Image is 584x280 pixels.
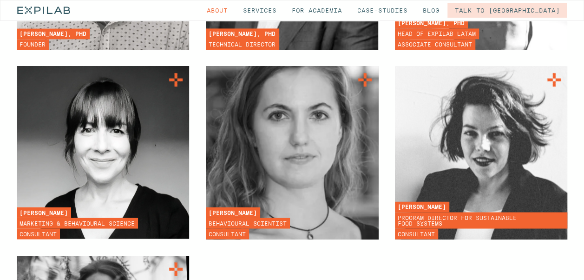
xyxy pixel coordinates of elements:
[206,228,249,239] div: Consultant
[17,218,138,228] div: Marketing & Behavioural Science
[350,3,415,18] a: Case-studies
[206,28,279,39] div: [PERSON_NAME], PhD
[395,228,438,239] div: Consultant
[17,207,71,218] div: [PERSON_NAME]
[206,218,290,228] div: Behavioural Scientist
[284,3,349,18] a: for Academia
[236,3,284,18] a: Services
[395,201,449,212] div: [PERSON_NAME]
[206,39,279,50] div: Technical Director
[395,212,567,228] div: Program Director for Sustainable Food Systems
[17,66,189,239] img: Inma Santana
[395,39,475,50] div: Associate Consultant
[415,3,447,18] a: Blog
[447,3,567,18] a: Talk to [GEOGRAPHIC_DATA]
[197,58,387,247] img: Ewa Kochanowska
[199,3,235,18] a: About
[206,207,260,218] div: [PERSON_NAME]
[395,18,468,28] div: [PERSON_NAME], PhD
[17,0,70,20] a: home
[395,28,479,39] div: Head of EXPILAB LATAM
[395,66,567,241] img: Katerina Antonevich
[17,39,49,50] div: Founder
[17,28,90,39] div: [PERSON_NAME], PhD
[17,228,60,239] div: Consultant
